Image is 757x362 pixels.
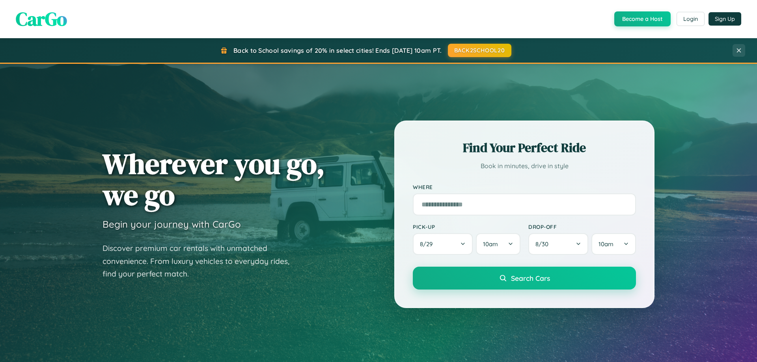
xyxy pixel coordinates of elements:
button: 10am [591,233,636,255]
button: Sign Up [709,12,741,26]
span: 8 / 29 [420,240,436,248]
span: Back to School savings of 20% in select cities! Ends [DATE] 10am PT. [233,46,442,54]
label: Drop-off [528,223,636,230]
span: 10am [483,240,498,248]
span: CarGo [16,6,67,32]
p: Discover premium car rentals with unmatched convenience. From luxury vehicles to everyday rides, ... [103,242,300,280]
button: BACK2SCHOOL20 [448,44,511,57]
button: Login [677,12,705,26]
button: 10am [476,233,520,255]
p: Book in minutes, drive in style [413,160,636,172]
button: Search Cars [413,267,636,290]
span: 8 / 30 [535,240,552,248]
h2: Find Your Perfect Ride [413,139,636,156]
span: Search Cars [511,274,550,282]
button: 8/30 [528,233,588,255]
label: Pick-up [413,223,520,230]
button: Become a Host [614,11,671,26]
h1: Wherever you go, we go [103,148,325,210]
label: Where [413,184,636,190]
span: 10am [599,240,613,248]
h3: Begin your journey with CarGo [103,218,241,230]
button: 8/29 [413,233,473,255]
